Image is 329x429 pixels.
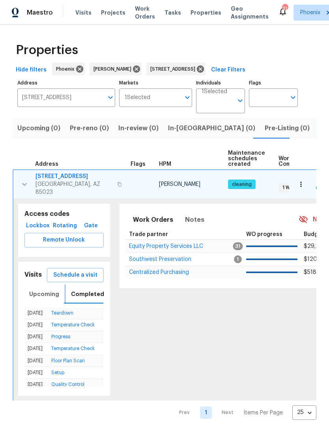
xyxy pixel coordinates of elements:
span: Work Orders [135,5,155,21]
a: Quality Control [51,382,84,387]
span: cleaning [229,181,255,188]
span: Phoenix [300,9,320,17]
a: Centralized Purchasing [129,270,189,275]
span: [STREET_ADDRESS] [36,172,112,180]
button: Open [288,92,299,103]
span: [STREET_ADDRESS] [150,65,198,73]
span: Visits [75,9,92,17]
span: Maintenance schedules created [228,150,265,167]
span: Projects [101,9,125,17]
button: Rotating [51,219,79,233]
span: 1 WIP [279,184,297,191]
span: Clear Filters [211,65,245,75]
a: Progress [51,334,70,339]
td: [DATE] [24,319,48,331]
button: Remote Unlock [24,233,104,247]
button: Schedule a visit [47,268,104,283]
span: 1 Selected [202,88,227,95]
a: Temperature Check [51,322,95,327]
span: [GEOGRAPHIC_DATA], AZ 85023 [36,180,112,196]
span: Phoenix [56,65,78,73]
span: Properties [191,9,221,17]
span: Lockbox [28,221,48,231]
span: [PERSON_NAME] [93,65,135,73]
span: Work Order Completion [279,156,328,167]
span: Schedule a visit [53,270,97,280]
div: 31 [282,5,288,13]
span: $120.00 [304,257,325,262]
span: Remote Unlock [31,235,97,245]
td: [DATE] [24,378,48,390]
span: Flags [131,161,146,167]
span: Gate [82,221,101,231]
a: Goto page 1 [200,407,212,419]
label: Address [17,81,115,85]
td: [DATE] [24,307,48,319]
span: WO progress [246,232,282,237]
button: Lockbox [24,219,51,233]
a: Floor Plan Scan [51,358,85,363]
span: Geo Assignments [231,5,269,21]
a: Temperature Check [51,346,95,351]
div: Phoenix [52,63,85,75]
span: Maestro [27,9,53,17]
button: Clear Filters [208,63,249,77]
a: Southwest Preservation [129,257,191,262]
span: Work Orders [133,214,173,225]
span: Trade partner [129,232,168,237]
span: Hide filters [16,65,47,75]
span: In-review (0) [118,123,159,134]
span: Southwest Preservation [129,257,191,262]
div: [PERSON_NAME] [90,63,142,75]
button: Open [235,95,246,106]
span: Rotating [54,221,75,231]
td: [DATE] [24,331,48,343]
div: 25 [292,402,316,423]
nav: Pagination Navigation [172,405,316,420]
span: Upcoming [29,289,59,299]
span: Budget [304,232,324,237]
p: Items Per Page [243,409,283,417]
span: In-[GEOGRAPHIC_DATA] (0) [168,123,255,134]
span: Address [35,161,58,167]
span: Pre-reno (0) [70,123,109,134]
span: [PERSON_NAME] [159,182,200,187]
button: Hide filters [13,63,50,77]
label: Markets [119,81,193,85]
span: Pre-Listing (0) [265,123,310,134]
button: Open [182,92,193,103]
td: [DATE] [24,355,48,367]
button: Open [105,92,116,103]
span: Centralized Purchasing [129,270,189,275]
div: [STREET_ADDRESS] [146,63,206,75]
a: Equity Property Services LLC [129,244,203,249]
span: Equity Property Services LLC [129,244,203,249]
span: $518.04 [304,270,325,275]
button: Gate [79,219,104,233]
h5: Visits [24,271,42,279]
label: Individuals [196,81,245,85]
span: 31 [233,242,243,250]
span: 1 Selected [125,94,150,101]
span: Completed [71,289,104,299]
label: Flags [249,81,298,85]
a: Setup [51,370,64,375]
h5: Access codes [24,210,104,218]
span: 1 [234,255,242,263]
span: HPM [159,161,171,167]
span: Notes [185,214,204,225]
span: Properties [16,46,78,54]
span: Tasks [164,10,181,15]
td: [DATE] [24,367,48,378]
td: [DATE] [24,343,48,355]
a: Teardown [51,311,73,315]
span: Upcoming (0) [17,123,60,134]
